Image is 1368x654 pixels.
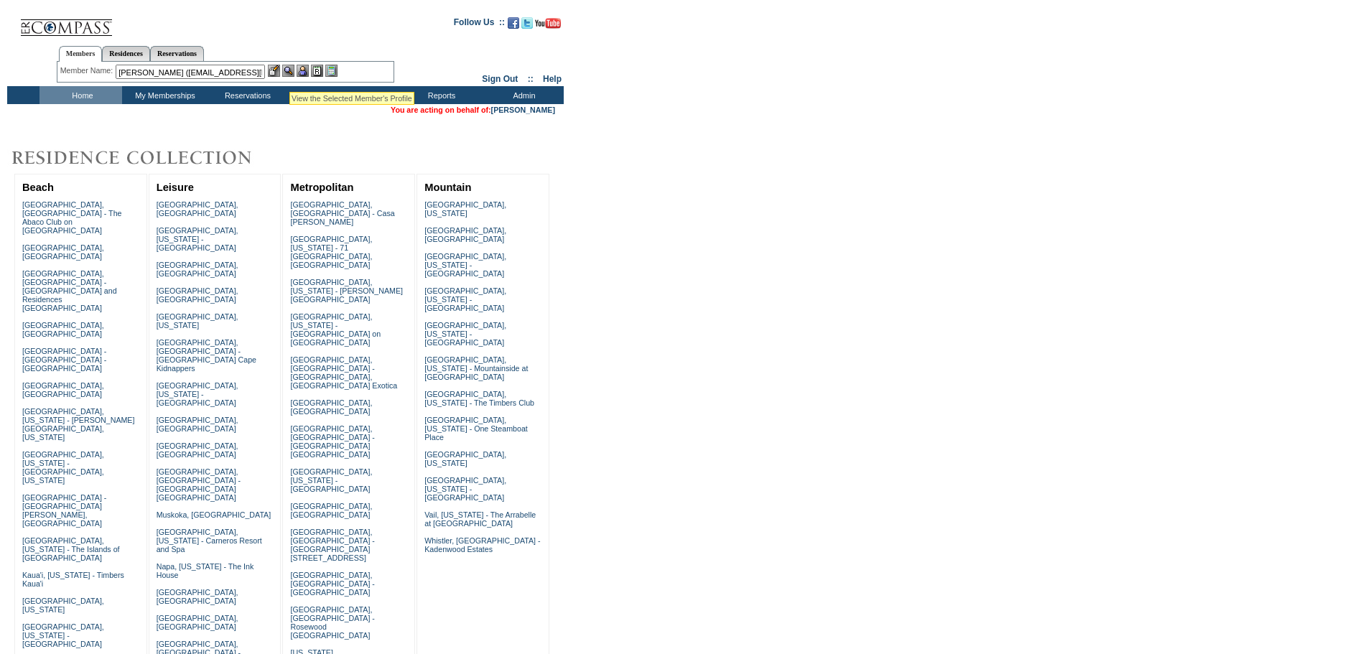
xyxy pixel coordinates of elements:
[297,65,309,77] img: Impersonate
[122,86,205,104] td: My Memberships
[157,286,238,304] a: [GEOGRAPHIC_DATA], [GEOGRAPHIC_DATA]
[424,450,506,467] a: [GEOGRAPHIC_DATA], [US_STATE]
[157,261,238,278] a: [GEOGRAPHIC_DATA], [GEOGRAPHIC_DATA]
[482,74,518,84] a: Sign Out
[508,22,519,30] a: Become our fan on Facebook
[424,510,536,528] a: Vail, [US_STATE] - The Arrabelle at [GEOGRAPHIC_DATA]
[290,571,374,597] a: [GEOGRAPHIC_DATA], [GEOGRAPHIC_DATA] - [GEOGRAPHIC_DATA]
[22,243,104,261] a: [GEOGRAPHIC_DATA], [GEOGRAPHIC_DATA]
[157,528,262,553] a: [GEOGRAPHIC_DATA], [US_STATE] - Carneros Resort and Spa
[157,562,254,579] a: Napa, [US_STATE] - The Ink House
[287,86,399,104] td: Vacation Collection
[290,528,374,562] a: [GEOGRAPHIC_DATA], [GEOGRAPHIC_DATA] - [GEOGRAPHIC_DATA][STREET_ADDRESS]
[454,16,505,33] td: Follow Us ::
[290,278,403,304] a: [GEOGRAPHIC_DATA], [US_STATE] - [PERSON_NAME][GEOGRAPHIC_DATA]
[22,381,104,398] a: [GEOGRAPHIC_DATA], [GEOGRAPHIC_DATA]
[22,321,104,338] a: [GEOGRAPHIC_DATA], [GEOGRAPHIC_DATA]
[282,65,294,77] img: View
[157,510,271,519] a: Muskoka, [GEOGRAPHIC_DATA]
[543,74,562,84] a: Help
[22,182,54,193] a: Beach
[157,467,241,502] a: [GEOGRAPHIC_DATA], [GEOGRAPHIC_DATA] - [GEOGRAPHIC_DATA] [GEOGRAPHIC_DATA]
[424,286,506,312] a: [GEOGRAPHIC_DATA], [US_STATE] - [GEOGRAPHIC_DATA]
[102,46,150,61] a: Residences
[150,46,204,61] a: Reservations
[424,536,540,553] a: Whistler, [GEOGRAPHIC_DATA] - Kadenwood Estates
[205,86,287,104] td: Reservations
[157,312,238,330] a: [GEOGRAPHIC_DATA], [US_STATE]
[60,65,116,77] div: Member Name:
[157,416,238,433] a: [GEOGRAPHIC_DATA], [GEOGRAPHIC_DATA]
[481,86,564,104] td: Admin
[22,200,122,235] a: [GEOGRAPHIC_DATA], [GEOGRAPHIC_DATA] - The Abaco Club on [GEOGRAPHIC_DATA]
[290,355,397,390] a: [GEOGRAPHIC_DATA], [GEOGRAPHIC_DATA] - [GEOGRAPHIC_DATA], [GEOGRAPHIC_DATA] Exotica
[157,614,238,631] a: [GEOGRAPHIC_DATA], [GEOGRAPHIC_DATA]
[290,502,372,519] a: [GEOGRAPHIC_DATA], [GEOGRAPHIC_DATA]
[59,46,103,62] a: Members
[7,144,287,172] img: Destinations by Exclusive Resorts
[424,476,506,502] a: [GEOGRAPHIC_DATA], [US_STATE] - [GEOGRAPHIC_DATA]
[290,312,381,347] a: [GEOGRAPHIC_DATA], [US_STATE] - [GEOGRAPHIC_DATA] on [GEOGRAPHIC_DATA]
[508,17,519,29] img: Become our fan on Facebook
[290,424,374,459] a: [GEOGRAPHIC_DATA], [GEOGRAPHIC_DATA] - [GEOGRAPHIC_DATA] [GEOGRAPHIC_DATA]
[290,200,394,226] a: [GEOGRAPHIC_DATA], [GEOGRAPHIC_DATA] - Casa [PERSON_NAME]
[528,74,534,84] span: ::
[157,442,238,459] a: [GEOGRAPHIC_DATA], [GEOGRAPHIC_DATA]
[535,22,561,30] a: Subscribe to our YouTube Channel
[424,252,506,278] a: [GEOGRAPHIC_DATA], [US_STATE] - [GEOGRAPHIC_DATA]
[22,407,135,442] a: [GEOGRAPHIC_DATA], [US_STATE] - [PERSON_NAME][GEOGRAPHIC_DATA], [US_STATE]
[290,182,353,193] a: Metropolitan
[22,450,104,485] a: [GEOGRAPHIC_DATA], [US_STATE] - [GEOGRAPHIC_DATA], [US_STATE]
[157,200,238,218] a: [GEOGRAPHIC_DATA], [GEOGRAPHIC_DATA]
[157,588,238,605] a: [GEOGRAPHIC_DATA], [GEOGRAPHIC_DATA]
[290,467,372,493] a: [GEOGRAPHIC_DATA], [US_STATE] - [GEOGRAPHIC_DATA]
[491,106,555,114] a: [PERSON_NAME]
[325,65,338,77] img: b_calculator.gif
[157,182,194,193] a: Leisure
[22,597,104,614] a: [GEOGRAPHIC_DATA], [US_STATE]
[157,381,238,407] a: [GEOGRAPHIC_DATA], [US_STATE] - [GEOGRAPHIC_DATA]
[521,17,533,29] img: Follow us on Twitter
[290,235,372,269] a: [GEOGRAPHIC_DATA], [US_STATE] - 71 [GEOGRAPHIC_DATA], [GEOGRAPHIC_DATA]
[424,321,506,347] a: [GEOGRAPHIC_DATA], [US_STATE] - [GEOGRAPHIC_DATA]
[19,7,113,37] img: Compass Home
[22,347,106,373] a: [GEOGRAPHIC_DATA] - [GEOGRAPHIC_DATA] - [GEOGRAPHIC_DATA]
[424,226,506,243] a: [GEOGRAPHIC_DATA], [GEOGRAPHIC_DATA]
[22,493,106,528] a: [GEOGRAPHIC_DATA] - [GEOGRAPHIC_DATA][PERSON_NAME], [GEOGRAPHIC_DATA]
[521,22,533,30] a: Follow us on Twitter
[292,94,412,103] div: View the Selected Member's Profile
[424,200,506,218] a: [GEOGRAPHIC_DATA], [US_STATE]
[290,398,372,416] a: [GEOGRAPHIC_DATA], [GEOGRAPHIC_DATA]
[22,269,117,312] a: [GEOGRAPHIC_DATA], [GEOGRAPHIC_DATA] - [GEOGRAPHIC_DATA] and Residences [GEOGRAPHIC_DATA]
[311,65,323,77] img: Reservations
[399,86,481,104] td: Reports
[424,182,471,193] a: Mountain
[535,18,561,29] img: Subscribe to our YouTube Channel
[22,536,120,562] a: [GEOGRAPHIC_DATA], [US_STATE] - The Islands of [GEOGRAPHIC_DATA]
[290,605,374,640] a: [GEOGRAPHIC_DATA], [GEOGRAPHIC_DATA] - Rosewood [GEOGRAPHIC_DATA]
[39,86,122,104] td: Home
[424,390,534,407] a: [GEOGRAPHIC_DATA], [US_STATE] - The Timbers Club
[22,571,124,588] a: Kaua'i, [US_STATE] - Timbers Kaua'i
[424,416,528,442] a: [GEOGRAPHIC_DATA], [US_STATE] - One Steamboat Place
[391,106,555,114] font: You are acting on behalf of:
[268,65,280,77] img: b_edit.gif
[22,622,104,648] a: [GEOGRAPHIC_DATA], [US_STATE] - [GEOGRAPHIC_DATA]
[424,355,528,381] a: [GEOGRAPHIC_DATA], [US_STATE] - Mountainside at [GEOGRAPHIC_DATA]
[157,338,256,373] a: [GEOGRAPHIC_DATA], [GEOGRAPHIC_DATA] - [GEOGRAPHIC_DATA] Cape Kidnappers
[157,226,238,252] a: [GEOGRAPHIC_DATA], [US_STATE] - [GEOGRAPHIC_DATA]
